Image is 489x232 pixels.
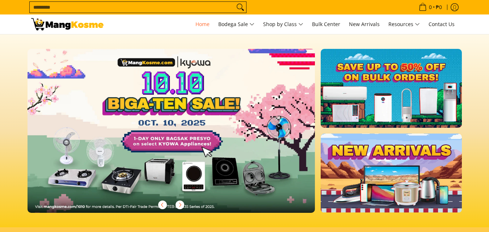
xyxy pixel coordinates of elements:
[428,5,433,10] span: 0
[308,14,344,34] a: Bulk Center
[195,21,210,28] span: Home
[388,20,420,29] span: Resources
[425,14,458,34] a: Contact Us
[28,49,338,224] a: More
[263,20,303,29] span: Shop by Class
[260,14,307,34] a: Shop by Class
[345,14,383,34] a: New Arrivals
[235,2,246,13] button: Search
[192,14,213,34] a: Home
[172,197,188,213] button: Next
[155,197,170,213] button: Previous
[312,21,340,28] span: Bulk Center
[218,20,254,29] span: Bodega Sale
[111,14,458,34] nav: Main Menu
[31,18,104,30] img: Mang Kosme: Your Home Appliances Warehouse Sale Partner!
[417,3,444,11] span: •
[385,14,423,34] a: Resources
[215,14,258,34] a: Bodega Sale
[349,21,380,28] span: New Arrivals
[429,21,455,28] span: Contact Us
[435,5,443,10] span: ₱0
